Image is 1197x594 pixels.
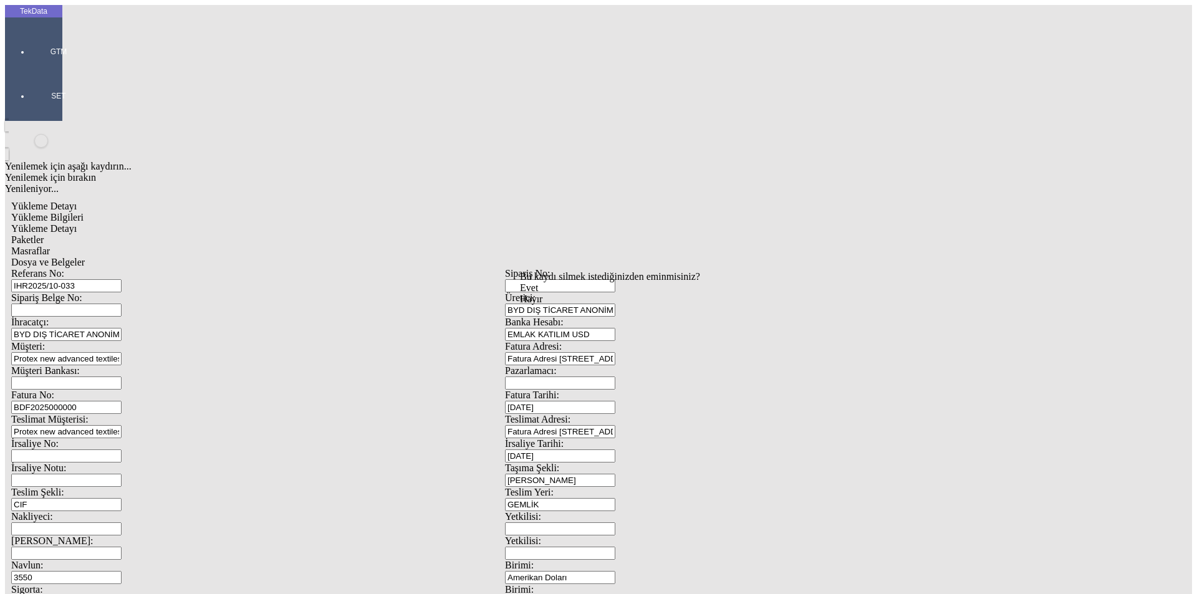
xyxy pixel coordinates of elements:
span: Yükleme Bilgileri [11,212,84,223]
span: Müşteri: [11,341,45,352]
span: [PERSON_NAME]: [11,535,94,546]
span: Fatura No: [11,390,54,400]
span: Navlun: [11,560,44,570]
span: Teslimat Müşterisi: [11,414,89,424]
span: Üretici: [505,292,536,303]
span: Taşıma Şekli: [505,462,559,473]
span: Pazarlamacı: [505,365,557,376]
div: Hayır [520,294,700,305]
span: SET [40,91,77,101]
div: Yenilemek için bırakın [5,172,1005,183]
span: Yetkilisi: [505,511,541,522]
span: Referans No: [11,268,64,279]
span: Birimi: [505,560,534,570]
span: Dosya ve Belgeler [11,257,85,267]
span: Yükleme Detayı [11,223,77,234]
span: Nakliyeci: [11,511,53,522]
span: Sipariş No: [505,268,550,279]
span: GTM [40,47,77,57]
span: İrsaliye No: [11,438,59,449]
div: Yenilemek için aşağı kaydırın... [5,161,1005,172]
span: Paketler [11,234,44,245]
div: Evet [520,282,700,294]
span: Teslim Şekli: [11,487,64,497]
span: Evet [520,282,538,293]
span: Yetkilisi: [505,535,541,546]
span: İrsaliye Notu: [11,462,66,473]
span: İrsaliye Tarihi: [505,438,564,449]
span: Müşteri Bankası: [11,365,80,376]
span: Yükleme Detayı [11,201,77,211]
span: Fatura Tarihi: [505,390,559,400]
span: Hayır [520,294,542,304]
span: Sipariş Belge No: [11,292,82,303]
span: Masraflar [11,246,50,256]
span: Banka Hesabı: [505,317,564,327]
span: Fatura Adresi: [505,341,562,352]
div: Bu kaydı silmek istediğinizden eminmisiniz? [520,271,700,282]
span: Teslimat Adresi: [505,414,570,424]
span: İhracatçı: [11,317,49,327]
span: Teslim Yeri: [505,487,554,497]
div: Yenileniyor... [5,183,1005,194]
